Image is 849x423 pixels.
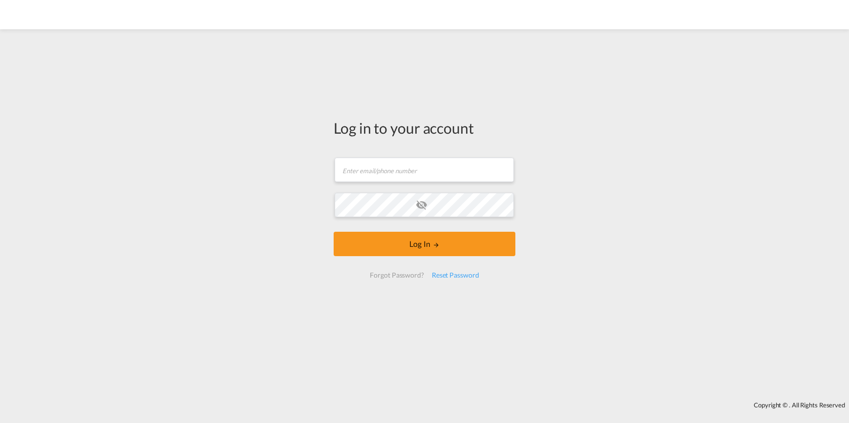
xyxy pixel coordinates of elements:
[334,232,515,256] button: LOGIN
[335,158,514,182] input: Enter email/phone number
[334,118,515,138] div: Log in to your account
[416,199,427,211] md-icon: icon-eye-off
[428,266,483,284] div: Reset Password
[366,266,427,284] div: Forgot Password?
